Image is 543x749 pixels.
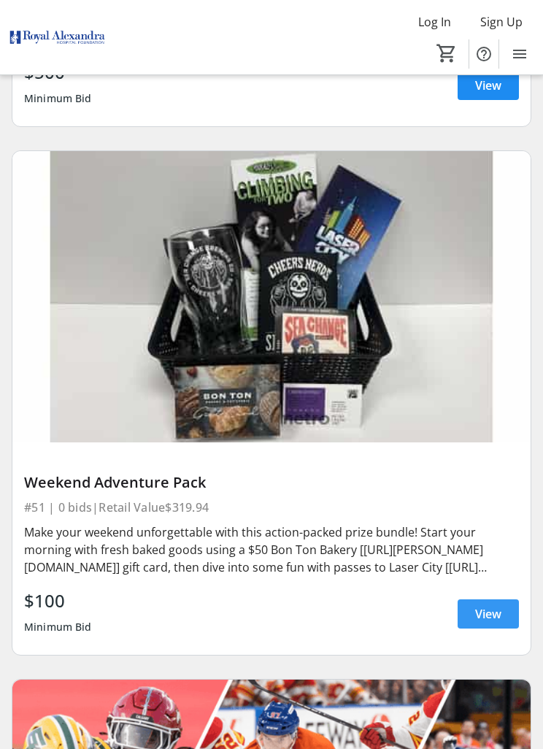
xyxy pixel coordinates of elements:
span: View [475,605,501,623]
div: #51 | 0 bids | Retail Value $319.94 [24,497,519,518]
button: Log In [407,10,463,34]
span: Log In [418,13,451,31]
button: Sign Up [469,10,534,34]
img: Royal Alexandra Hospital Foundation's Logo [9,10,106,65]
span: Sign Up [480,13,523,31]
div: $100 [24,588,92,614]
div: Weekend Adventure Pack [24,474,519,491]
button: Help [469,39,498,69]
div: Minimum Bid [24,614,92,640]
span: View [475,77,501,94]
div: Minimum Bid [24,85,92,112]
button: Cart [434,40,460,66]
img: Weekend Adventure Pack [12,151,531,442]
button: Menu [505,39,534,69]
a: View [458,71,519,100]
a: View [458,599,519,629]
div: Make your weekend unforgettable with this action-packed prize bundle! Start your morning with fre... [24,523,519,576]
